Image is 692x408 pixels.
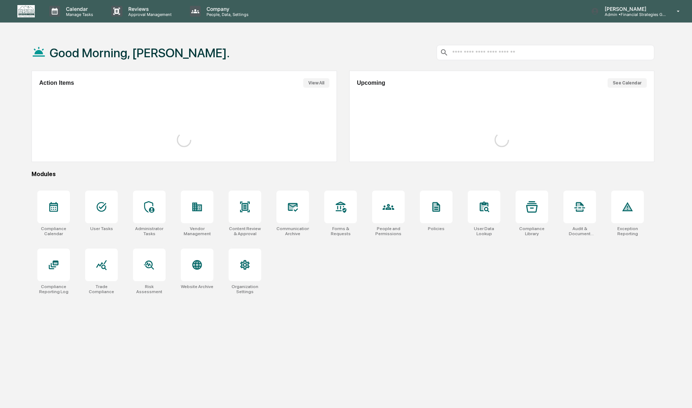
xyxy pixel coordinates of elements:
p: [PERSON_NAME] [599,6,666,12]
div: Compliance Calendar [37,226,70,236]
h1: Good Morning, [PERSON_NAME]. [50,46,230,60]
h2: Action Items [39,80,74,86]
div: Risk Assessment [133,284,166,294]
div: Website Archive [181,284,213,289]
p: Manage Tasks [60,12,97,17]
div: Compliance Library [516,226,548,236]
p: Calendar [60,6,97,12]
div: User Data Lookup [468,226,500,236]
div: Administrator Tasks [133,226,166,236]
div: Policies [428,226,445,231]
div: User Tasks [90,226,113,231]
div: Trade Compliance [85,284,118,294]
h2: Upcoming [357,80,385,86]
p: Company [201,6,252,12]
div: Content Review & Approval [229,226,261,236]
button: See Calendar [608,78,647,88]
div: Vendor Management [181,226,213,236]
p: Admin • Financial Strategies Group (FSG) [599,12,666,17]
div: Exception Reporting [611,226,644,236]
div: Communications Archive [276,226,309,236]
img: logo [17,5,35,17]
p: People, Data, Settings [201,12,252,17]
div: Organization Settings [229,284,261,294]
div: Compliance Reporting Log [37,284,70,294]
div: Modules [32,171,654,178]
p: Reviews [122,6,175,12]
div: Audit & Document Logs [563,226,596,236]
div: Forms & Requests [324,226,357,236]
div: People and Permissions [372,226,405,236]
button: View All [303,78,329,88]
p: Approval Management [122,12,175,17]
